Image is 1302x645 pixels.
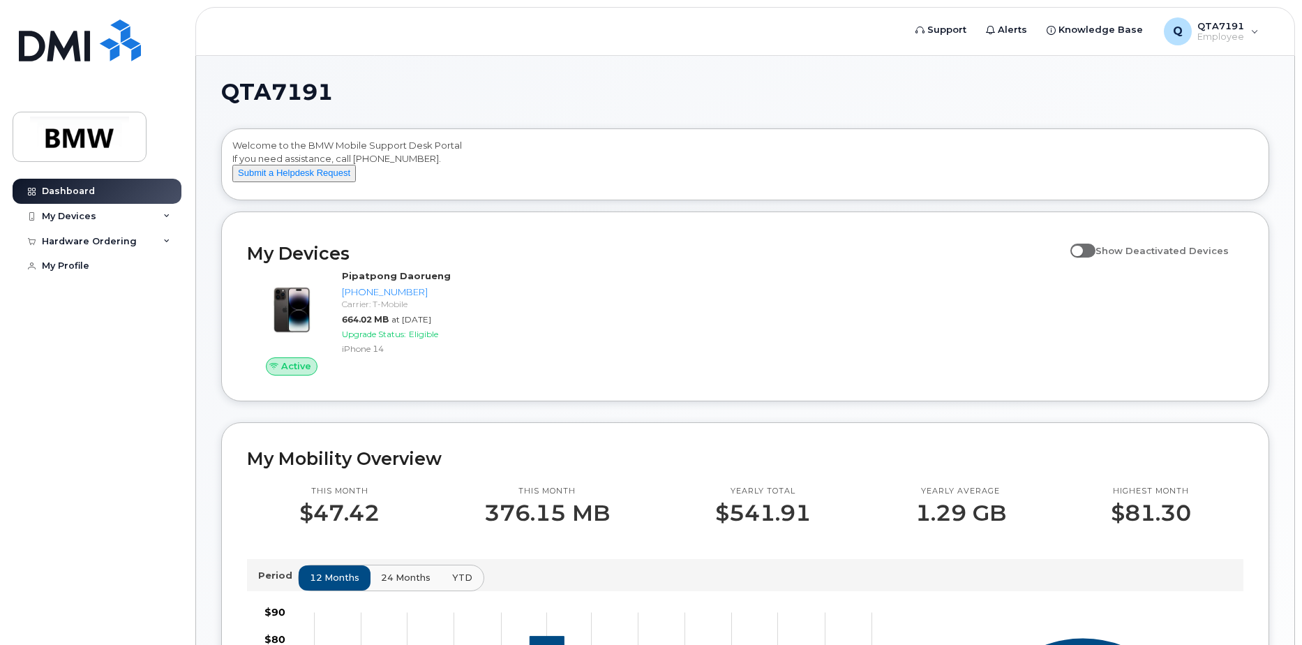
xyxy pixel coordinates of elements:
[258,569,298,582] p: Period
[342,286,478,299] div: [PHONE_NUMBER]
[247,243,1063,264] h2: My Devices
[391,314,431,325] span: at [DATE]
[1111,501,1191,526] p: $81.30
[299,501,380,526] p: $47.42
[342,298,478,310] div: Carrier: T-Mobile
[915,501,1006,526] p: 1.29 GB
[247,269,484,376] a: ActivePipatpong Daorueng[PHONE_NUMBER]Carrier: T-Mobile664.02 MBat [DATE]Upgrade Status:Eligiblei...
[342,314,389,325] span: 664.02 MB
[715,486,811,497] p: Yearly total
[264,606,285,618] tspan: $90
[258,276,325,343] img: image20231002-3703462-njx0qo.jpeg
[232,167,356,178] a: Submit a Helpdesk Request
[342,329,406,339] span: Upgrade Status:
[342,270,451,281] strong: Pipatpong Daorueng
[1111,486,1191,497] p: Highest month
[1070,237,1082,249] input: Show Deactivated Devices
[342,343,478,355] div: iPhone 14
[409,329,438,339] span: Eligible
[247,448,1243,469] h2: My Mobility Overview
[715,501,811,526] p: $541.91
[232,139,1258,195] div: Welcome to the BMW Mobile Support Desk Portal If you need assistance, call [PHONE_NUMBER].
[281,359,311,373] span: Active
[221,82,333,103] span: QTA7191
[1095,245,1229,256] span: Show Deactivated Devices
[299,486,380,497] p: This month
[264,632,285,645] tspan: $80
[484,501,610,526] p: 376.15 MB
[915,486,1006,497] p: Yearly average
[484,486,610,497] p: This month
[381,571,431,584] span: 24 months
[232,165,356,182] button: Submit a Helpdesk Request
[452,571,472,584] span: YTD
